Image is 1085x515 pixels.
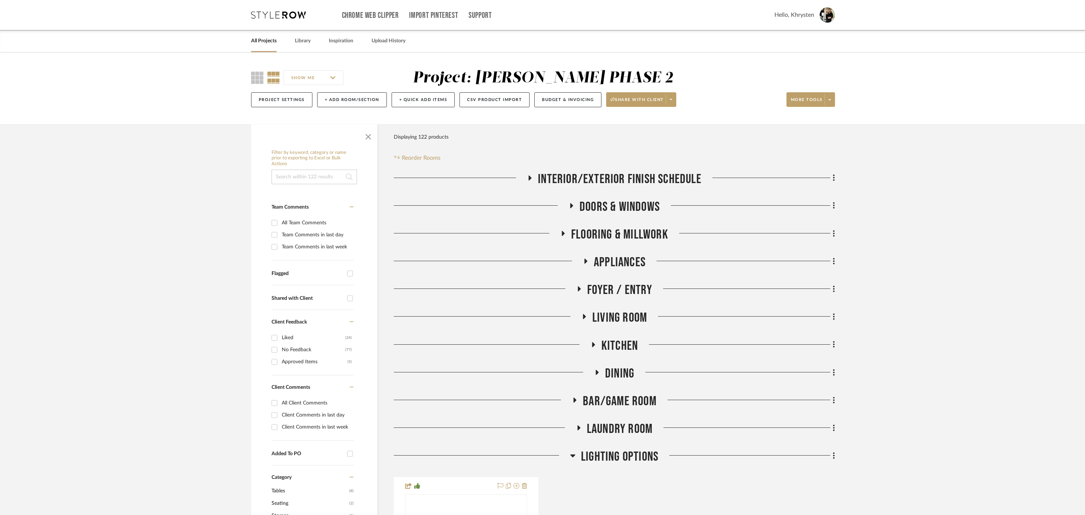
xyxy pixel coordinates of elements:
span: Hello, Khrysten [774,11,814,19]
span: Laundry Room [587,421,653,437]
div: Shared with Client [272,295,343,302]
button: + Quick Add Items [392,92,455,107]
span: BAR/GAME ROOM [583,394,657,409]
span: FLOORING & MILLWORK [571,227,668,243]
div: All Team Comments [282,217,352,229]
span: DOORS & WINDOWS [580,199,660,215]
div: Client Comments in last day [282,409,352,421]
div: Client Comments in last week [282,421,352,433]
span: Living Room [592,310,647,326]
input: Search within 122 results [272,170,357,184]
button: Budget & Invoicing [534,92,601,107]
span: LIGHTING OPTIONS [581,449,658,465]
span: Reorder Rooms [402,154,440,162]
span: Appliances [594,255,646,270]
button: Reorder Rooms [394,154,441,162]
a: Inspiration [329,36,353,46]
span: Team Comments [272,205,309,210]
div: Flagged [272,271,343,277]
div: (5) [347,356,352,368]
img: avatar [820,7,835,23]
div: (24) [345,332,352,344]
a: Chrome Web Clipper [342,12,399,19]
div: (77) [345,344,352,356]
div: Displaying 122 products [394,130,449,144]
span: Category [272,475,292,481]
span: Kitchen [601,338,638,354]
h6: Filter by keyword, category or name prior to exporting to Excel or Bulk Actions [272,150,357,167]
div: Added To PO [272,451,343,457]
span: Seating [272,497,347,510]
button: + Add Room/Section [317,92,387,107]
div: No Feedback [282,344,345,356]
span: Share with client [611,97,664,108]
span: Client Comments [272,385,310,390]
a: Upload History [372,36,405,46]
span: Foyer / Entry [587,282,652,298]
span: (2) [349,497,354,509]
span: Dining [605,366,634,382]
button: CSV Product Import [459,92,530,107]
div: Team Comments in last day [282,229,352,241]
div: Approved Items [282,356,347,368]
button: Close [361,128,376,143]
button: More tools [786,92,835,107]
a: All Projects [251,36,277,46]
button: Project Settings [251,92,312,107]
div: All Client Comments [282,397,352,409]
span: (8) [349,485,354,497]
div: Team Comments in last week [282,241,352,253]
a: Library [295,36,311,46]
button: Share with client [606,92,676,107]
span: More tools [791,97,823,108]
div: Project: [PERSON_NAME] PHASE 2 [413,70,673,86]
span: Tables [272,485,347,497]
a: Import Pinterest [409,12,458,19]
span: INTERIOR/EXTERIOR FINISH SCHEDULE [538,171,701,187]
span: Client Feedback [272,320,307,325]
a: Support [469,12,492,19]
div: Liked [282,332,345,344]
